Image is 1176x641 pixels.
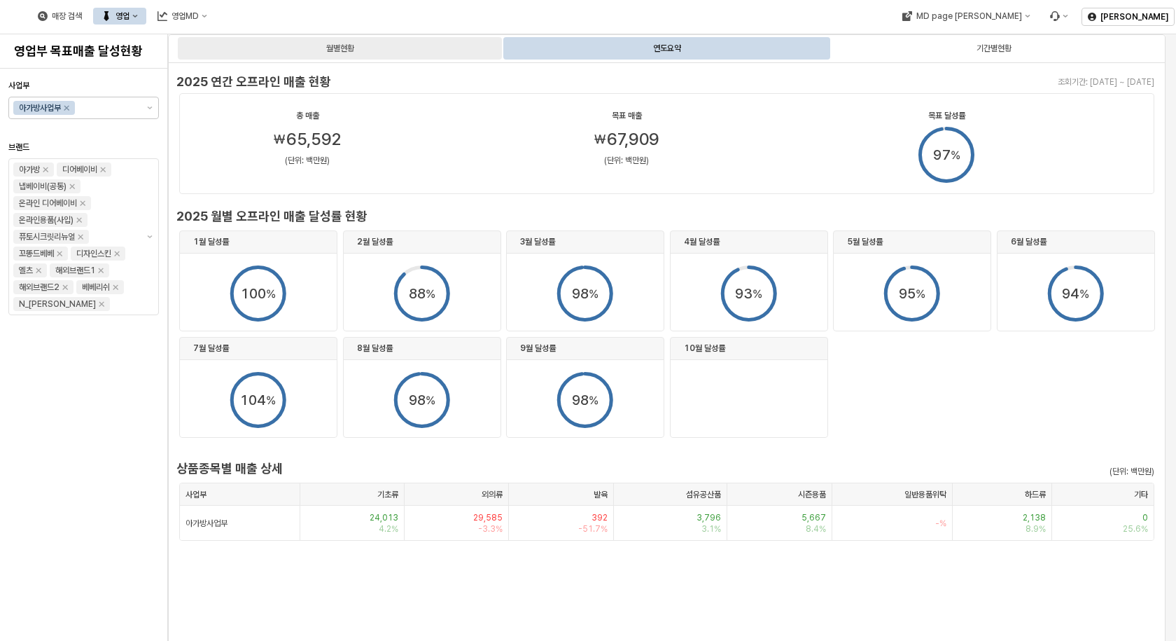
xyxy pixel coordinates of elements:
[684,237,720,247] strong: 4월 달성률
[519,372,652,428] div: Progress circle
[141,97,158,118] button: 제안 사항 표시
[69,184,75,189] div: Remove 냅베이비(공통)
[82,280,110,294] div: 베베리쉬
[846,266,979,322] div: Progress circle
[1041,8,1076,25] div: Menu item 6
[951,149,960,162] tspan: %
[19,196,77,210] div: 온라인 디어베이비
[408,285,435,302] text: 88
[629,129,659,149] span: 909
[19,230,75,244] div: 퓨토시크릿리뉴얼
[326,40,354,57] div: 월별현황
[62,284,68,290] div: Remove 해외브랜드2
[19,101,61,115] div: 아가방사업부
[307,129,311,149] span: ,
[93,8,146,25] div: 영업
[928,111,965,120] strong: 목표 달성률
[357,343,393,353] strong: 8월 달성률
[176,75,421,89] h4: 2025 연간 오프라인 매출 현황
[482,489,503,500] span: 외의류
[98,268,104,273] div: Remove 해외브랜드1
[519,266,652,322] div: Progress circle
[64,105,69,111] div: Remove 아가방사업부
[594,489,608,500] span: 발육
[1009,266,1142,322] div: Progress circle
[589,394,598,407] tspan: %
[80,200,85,206] div: Remove 온라인 디어베이비
[572,392,598,408] text: 98
[8,142,29,152] span: 브랜드
[520,343,556,353] strong: 9월 달성률
[19,263,33,277] div: 엘츠
[311,129,341,149] span: 592
[1081,8,1175,26] button: [PERSON_NAME]
[356,372,489,428] div: Progress circle
[1025,489,1046,500] span: 하드류
[1078,465,1154,478] p: (단위: 백만원)
[76,247,111,261] div: 디자인스킨
[379,523,398,535] span: 4.2%
[43,167,48,172] div: Remove 아가방
[185,518,227,529] span: 아가방사업부
[701,523,721,535] span: 3.1%
[241,285,276,302] text: 100
[149,8,216,25] button: 영업MD
[57,251,62,256] div: Remove 꼬똥드베베
[1062,285,1089,302] text: 94
[686,489,721,500] span: 섬유공산품
[19,179,66,193] div: 냅베이비(공통)
[684,343,725,353] strong: 10월 달성률
[176,209,1075,223] h4: 2025 월별 오프라인 매출 달성률 현황
[8,81,29,90] span: 사업부
[653,40,681,57] div: 연도요약
[915,76,1154,88] p: 조회기간: [DATE] ~ [DATE]
[578,523,608,535] span: -51.7%
[933,146,960,163] text: 97
[425,394,435,407] tspan: %
[1011,237,1046,247] strong: 6월 달성률
[682,266,815,322] div: Progress circle
[607,129,624,149] span: 67
[356,266,489,322] div: Progress circle
[29,8,90,25] button: 매장 검색
[193,343,229,353] strong: 7월 달성률
[735,285,762,302] text: 93
[806,523,826,535] span: 8.4%
[357,237,393,247] strong: 2월 달성률
[916,11,1021,21] div: MD page [PERSON_NAME]
[473,512,503,523] span: 29,585
[274,133,285,146] span: ₩
[286,129,307,149] span: 65
[1079,287,1089,301] tspan: %
[62,163,97,177] div: 디어베이비
[266,394,276,407] tspan: %
[408,392,435,408] text: 98
[113,284,118,290] div: Remove 베베리쉬
[55,263,95,277] div: 해외브랜드1
[115,11,129,21] div: 영업
[505,37,829,60] div: 연도요약
[193,237,229,247] strong: 1월 달성률
[828,127,1065,183] div: Progress circle
[36,268,41,273] div: Remove 엘츠
[176,462,1075,476] h4: 상품종목별 매출 상세
[114,251,120,256] div: Remove 디자인스킨
[370,512,398,523] span: 24,013
[696,512,721,523] span: 3,796
[270,154,344,167] p: (단위: 백만원)
[893,8,1038,25] button: MD page [PERSON_NAME]
[899,285,925,302] text: 95
[19,247,54,261] div: 꼬똥드베베
[19,280,59,294] div: 해외브랜드2
[192,372,325,428] div: Progress circle
[1100,11,1168,22] p: [PERSON_NAME]
[752,287,762,301] tspan: %
[19,163,40,177] div: 아가방
[798,489,826,500] span: 시즌용품
[240,392,276,408] text: 104
[99,301,104,307] div: Remove N_이야이야오
[520,237,555,247] strong: 3월 달성률
[591,512,608,523] span: 392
